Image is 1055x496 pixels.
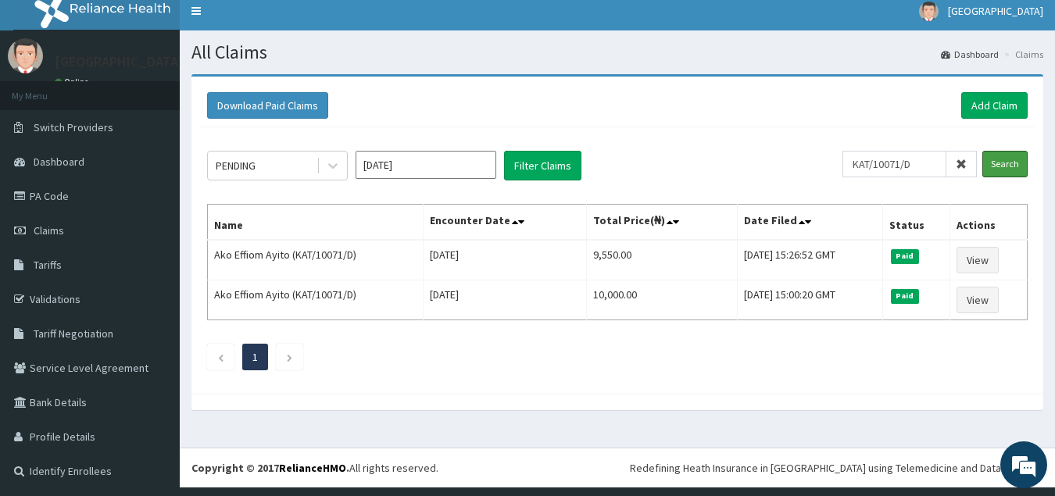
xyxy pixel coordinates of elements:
[738,205,883,241] th: Date Filed
[191,461,349,475] strong: Copyright © 2017 .
[948,4,1043,18] span: [GEOGRAPHIC_DATA]
[424,240,586,280] td: [DATE]
[34,120,113,134] span: Switch Providers
[55,55,184,69] p: [GEOGRAPHIC_DATA]
[738,240,883,280] td: [DATE] 15:26:52 GMT
[424,205,586,241] th: Encounter Date
[81,87,263,108] div: Chat with us now
[191,42,1043,62] h1: All Claims
[957,247,999,273] a: View
[91,148,216,306] span: We're online!
[34,155,84,169] span: Dashboard
[216,158,256,173] div: PENDING
[586,240,737,280] td: 9,550.00
[256,8,294,45] div: Minimize live chat window
[630,460,1043,476] div: Redefining Heath Insurance in [GEOGRAPHIC_DATA] using Telemedicine and Data Science!
[34,223,64,237] span: Claims
[919,2,939,21] img: User Image
[1000,48,1043,61] li: Claims
[208,240,424,280] td: Ako Effiom Ayito (KAT/10071/D)
[941,48,999,61] a: Dashboard
[883,205,950,241] th: Status
[34,258,62,272] span: Tariffs
[891,289,919,303] span: Paid
[208,205,424,241] th: Name
[356,151,496,179] input: Select Month and Year
[961,92,1028,119] a: Add Claim
[738,280,883,320] td: [DATE] 15:00:20 GMT
[252,350,258,364] a: Page 1 is your current page
[180,448,1055,487] footer: All rights reserved.
[279,461,346,475] a: RelianceHMO
[424,280,586,320] td: [DATE]
[957,287,999,313] a: View
[586,280,737,320] td: 10,000.00
[504,151,581,180] button: Filter Claims
[286,350,293,364] a: Next page
[34,327,113,341] span: Tariff Negotiation
[8,330,298,385] textarea: Type your message and hit 'Enter'
[982,151,1028,177] input: Search
[950,205,1028,241] th: Actions
[8,38,43,73] img: User Image
[891,249,919,263] span: Paid
[586,205,737,241] th: Total Price(₦)
[217,350,224,364] a: Previous page
[55,77,92,87] a: Online
[207,92,328,119] button: Download Paid Claims
[29,78,63,117] img: d_794563401_company_1708531726252_794563401
[208,280,424,320] td: Ako Effiom Ayito (KAT/10071/D)
[842,151,946,177] input: Search by HMO ID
